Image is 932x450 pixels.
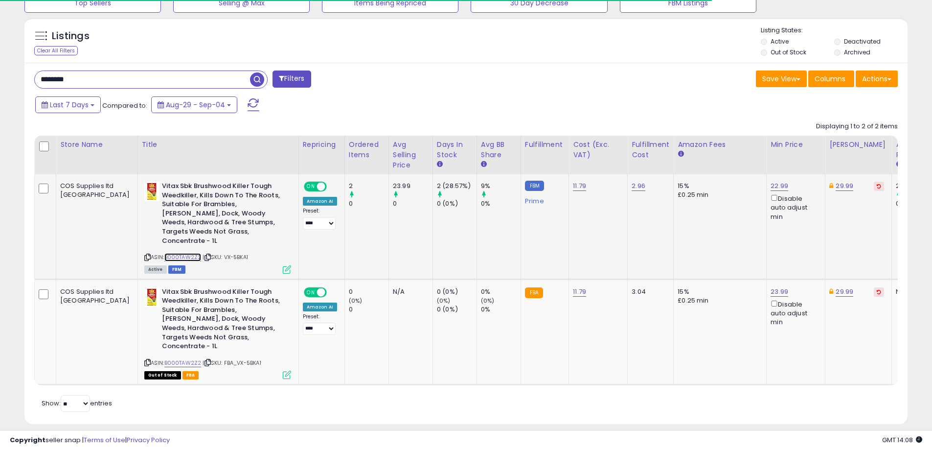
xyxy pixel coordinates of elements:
[632,140,669,160] div: Fulfillment Cost
[144,182,159,201] img: 41s-cbr8gZL._SL40_.jpg
[168,265,186,274] span: FBM
[42,399,112,408] span: Show: entries
[393,140,429,170] div: Avg Selling Price
[678,150,683,159] small: Amazon Fees.
[144,287,159,307] img: 41s-cbr8gZL._SL40_.jpg
[678,287,759,296] div: 15%
[481,297,495,305] small: (0%)
[437,140,473,160] div: Days In Stock
[305,183,317,191] span: ON
[844,37,881,46] label: Deactivated
[305,288,317,296] span: ON
[771,181,788,191] a: 22.99
[815,74,845,84] span: Columns
[60,182,130,199] div: COS Supplies ltd [GEOGRAPHIC_DATA]
[896,287,928,296] div: N/A
[349,199,388,208] div: 0
[816,122,898,131] div: Displaying 1 to 2 of 2 items
[393,199,432,208] div: 0
[325,183,341,191] span: OFF
[437,297,451,305] small: (0%)
[325,288,341,296] span: OFF
[632,287,666,296] div: 3.04
[525,193,561,205] div: Prime
[127,435,170,445] a: Privacy Policy
[84,435,125,445] a: Terms of Use
[573,140,623,160] div: Cost (Exc. VAT)
[437,287,477,296] div: 0 (0%)
[573,287,586,297] a: 11.79
[303,303,337,311] div: Amazon AI
[525,181,544,191] small: FBM
[771,299,818,327] div: Disable auto adjust min
[678,296,759,305] div: £0.25 min
[144,265,167,274] span: All listings currently available for purchase on Amazon
[771,287,788,297] a: 23.99
[437,199,477,208] div: 0 (0%)
[162,182,281,248] b: Vitax Sbk Brushwood Killer Tough Weedkiller, Kills Down To The Roots, Suitable For Brambles, [PER...
[151,96,237,113] button: Aug-29 - Sep-04
[349,140,385,160] div: Ordered Items
[761,26,908,35] p: Listing States:
[437,160,443,169] small: Days In Stock.
[349,297,363,305] small: (0%)
[10,436,170,445] div: seller snap | |
[60,140,134,150] div: Store Name
[896,140,932,160] div: Avg Win Price
[525,287,543,298] small: FBA
[678,140,762,150] div: Amazon Fees
[856,71,898,87] button: Actions
[573,181,586,191] a: 11.79
[164,253,202,261] a: B000TAW2Z2
[166,100,225,110] span: Aug-29 - Sep-04
[481,140,517,160] div: Avg BB Share
[437,305,477,314] div: 0 (0%)
[836,181,853,191] a: 29.99
[52,29,90,43] h5: Listings
[144,287,291,379] div: ASIN:
[678,182,759,190] div: 15%
[162,287,281,354] b: Vitax Sbk Brushwood Killer Tough Weedkiller, Kills Down To The Roots, Suitable For Brambles, [PER...
[481,182,521,190] div: 9%
[303,208,337,230] div: Preset:
[144,182,291,273] div: ASIN:
[481,305,521,314] div: 0%
[844,48,870,56] label: Archived
[481,287,521,296] div: 0%
[10,435,45,445] strong: Copyright
[808,71,854,87] button: Columns
[882,435,922,445] span: 2025-09-12 14:08 GMT
[35,96,101,113] button: Last 7 Days
[678,190,759,199] div: £0.25 min
[771,193,818,221] div: Disable auto adjust min
[142,140,295,150] div: Title
[182,371,199,379] span: FBA
[50,100,89,110] span: Last 7 Days
[349,305,388,314] div: 0
[632,181,645,191] a: 2.96
[349,182,388,190] div: 2
[525,140,565,150] div: Fulfillment
[349,287,388,296] div: 0
[437,182,477,190] div: 2 (28.57%)
[273,71,311,88] button: Filters
[34,46,78,55] div: Clear All Filters
[771,140,821,150] div: Min Price
[102,101,147,110] span: Compared to:
[303,313,337,335] div: Preset:
[393,182,432,190] div: 23.99
[60,287,130,305] div: COS Supplies ltd [GEOGRAPHIC_DATA]
[756,71,807,87] button: Save View
[144,371,181,379] span: All listings that are currently out of stock and unavailable for purchase on Amazon
[481,199,521,208] div: 0%
[896,160,902,169] small: Avg Win Price.
[836,287,853,297] a: 29.99
[829,140,887,150] div: [PERSON_NAME]
[303,197,337,206] div: Amazon AI
[303,140,341,150] div: Repricing
[393,287,425,296] div: N/A
[771,48,806,56] label: Out of Stock
[203,253,248,261] span: | SKU: VX-5BKA1
[203,359,261,367] span: | SKU: FBA_VX-5BKA1
[771,37,789,46] label: Active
